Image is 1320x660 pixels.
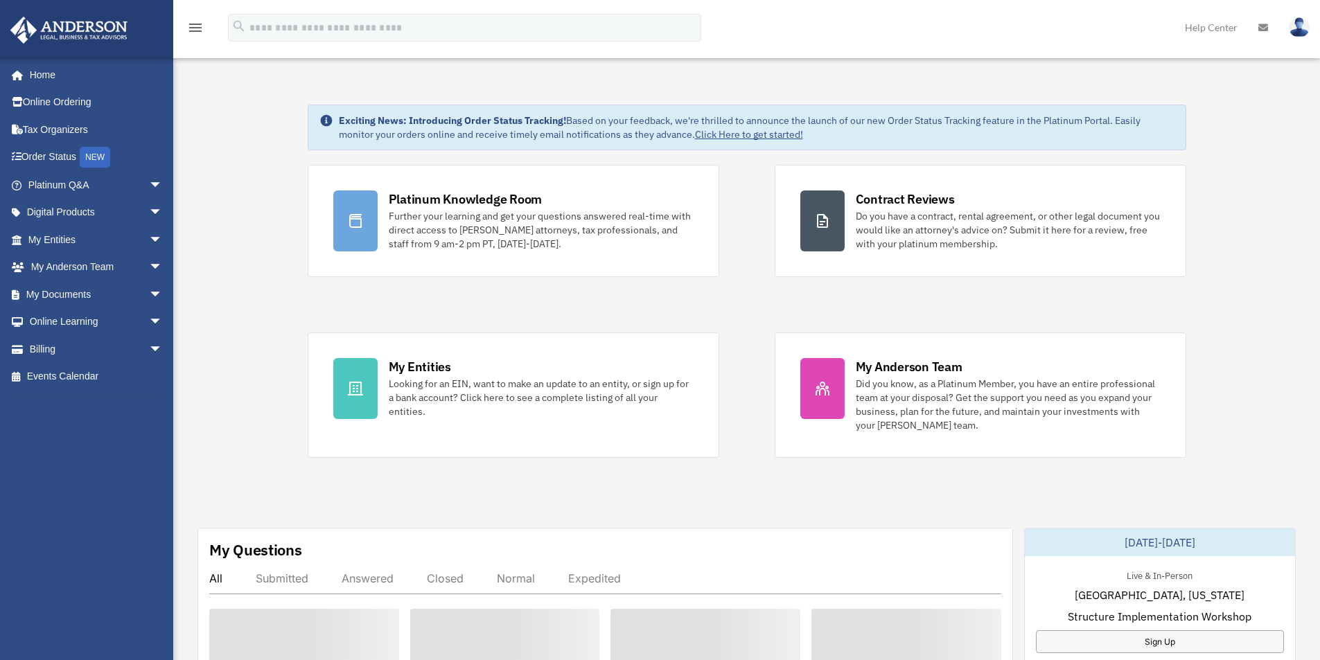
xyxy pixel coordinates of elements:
[856,377,1161,432] div: Did you know, as a Platinum Member, you have an entire professional team at your disposal? Get th...
[775,165,1186,277] a: Contract Reviews Do you have a contract, rental agreement, or other legal document you would like...
[389,358,451,375] div: My Entities
[10,253,184,281] a: My Anderson Teamarrow_drop_down
[80,147,110,168] div: NEW
[6,17,132,44] img: Anderson Advisors Platinum Portal
[149,199,177,227] span: arrow_drop_down
[10,280,184,308] a: My Documentsarrow_drop_down
[231,19,247,34] i: search
[149,335,177,364] span: arrow_drop_down
[10,171,184,199] a: Platinum Q&Aarrow_drop_down
[427,571,464,585] div: Closed
[209,571,222,585] div: All
[389,209,694,251] div: Further your learning and get your questions answered real-time with direct access to [PERSON_NAM...
[149,253,177,282] span: arrow_drop_down
[856,358,962,375] div: My Anderson Team
[10,116,184,143] a: Tax Organizers
[497,571,535,585] div: Normal
[149,226,177,254] span: arrow_drop_down
[695,128,803,141] a: Click Here to get started!
[339,114,566,127] strong: Exciting News: Introducing Order Status Tracking!
[10,226,184,253] a: My Entitiesarrow_drop_down
[10,335,184,363] a: Billingarrow_drop_down
[10,143,184,172] a: Order StatusNEW
[1025,528,1295,556] div: [DATE]-[DATE]
[10,89,184,116] a: Online Ordering
[149,280,177,309] span: arrow_drop_down
[10,61,177,89] a: Home
[1075,587,1244,603] span: [GEOGRAPHIC_DATA], [US_STATE]
[149,308,177,337] span: arrow_drop_down
[187,24,204,36] a: menu
[568,571,621,585] div: Expedited
[308,165,719,277] a: Platinum Knowledge Room Further your learning and get your questions answered real-time with dire...
[339,114,1174,141] div: Based on your feedback, we're thrilled to announce the launch of our new Order Status Tracking fe...
[10,308,184,336] a: Online Learningarrow_drop_down
[209,539,302,560] div: My Questions
[856,190,955,208] div: Contract Reviews
[856,209,1161,251] div: Do you have a contract, rental agreement, or other legal document you would like an attorney's ad...
[10,363,184,391] a: Events Calendar
[389,190,543,208] div: Platinum Knowledge Room
[149,171,177,199] span: arrow_drop_down
[1036,630,1284,653] a: Sign Up
[342,571,394,585] div: Answered
[256,571,308,585] div: Submitted
[1289,17,1310,37] img: User Pic
[308,332,719,458] a: My Entities Looking for an EIN, want to make an update to an entity, or sign up for a bank accoun...
[1068,608,1251,625] span: Structure Implementation Workshop
[389,377,694,418] div: Looking for an EIN, want to make an update to an entity, or sign up for a bank account? Click her...
[187,19,204,36] i: menu
[1116,567,1204,582] div: Live & In-Person
[10,199,184,226] a: Digital Productsarrow_drop_down
[775,332,1186,458] a: My Anderson Team Did you know, as a Platinum Member, you have an entire professional team at your...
